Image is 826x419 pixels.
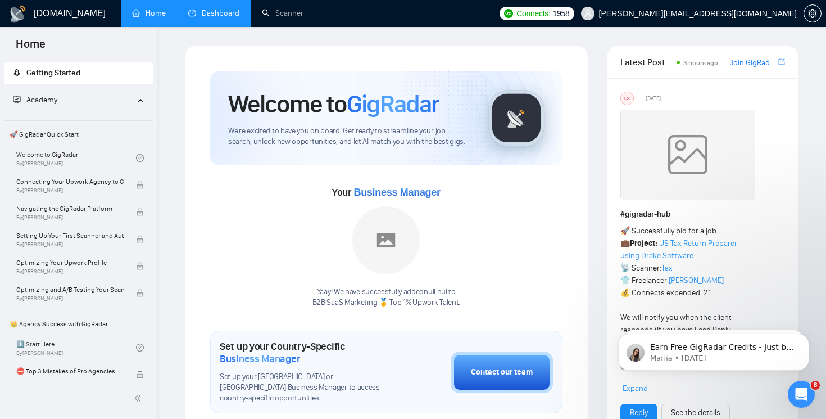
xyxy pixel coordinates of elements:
a: Welcome to GigRadarBy[PERSON_NAME] [16,146,136,170]
span: 8 [811,381,820,390]
div: Yaay! We have successfully added null null to [312,287,460,308]
iframe: Intercom notifications message [601,310,826,389]
span: ⛔ Top 3 Mistakes of Pro Agencies [16,366,124,377]
span: Optimizing and A/B Testing Your Scanner for Better Results [16,284,124,295]
p: B2B SaaS Marketing 🥇 Top 1% Upwork Talent . [312,298,460,308]
span: user [584,10,592,17]
span: By [PERSON_NAME] [16,268,124,275]
span: Academy [26,95,57,105]
span: By [PERSON_NAME] [16,187,124,194]
span: check-circle [136,344,144,352]
span: 1958 [553,7,570,20]
iframe: Intercom live chat [788,381,815,408]
span: Academy [13,95,57,105]
span: lock [136,181,144,189]
span: Connecting Your Upwork Agency to GigRadar [16,176,124,187]
a: export [778,57,785,67]
span: Business Manager [353,187,440,198]
span: Getting Started [26,68,80,78]
strong: Project: [630,238,657,248]
a: [PERSON_NAME] [669,276,724,285]
img: placeholder.png [352,206,420,274]
a: setting [804,9,822,18]
img: weqQh+iSagEgQAAAABJRU5ErkJggg== [620,110,755,200]
a: Join GigRadar Slack Community [730,57,776,69]
span: 🚀 GigRadar Quick Start [5,123,152,146]
span: 👑 Agency Success with GigRadar [5,313,152,335]
span: GigRadar [347,89,439,119]
button: setting [804,4,822,22]
span: Setting Up Your First Scanner and Auto-Bidder [16,230,124,241]
span: lock [136,262,144,270]
span: Latest Posts from the GigRadar Community [620,55,674,69]
a: homeHome [132,8,166,18]
h1: # gigradar-hub [620,208,785,220]
img: gigradar-logo.png [488,90,544,146]
span: By [PERSON_NAME] [16,295,124,302]
a: See the details [671,407,720,419]
div: Contact our team [471,366,533,379]
span: Business Manager [220,353,300,365]
span: export [778,57,785,66]
a: US Tax Return Preparer using Drake Software [620,238,737,260]
span: rocket [13,69,21,76]
span: lock [136,371,144,379]
span: By [PERSON_NAME] [16,241,124,248]
a: searchScanner [262,8,303,18]
a: 1️⃣ Start HereBy[PERSON_NAME] [16,335,136,360]
span: Set up your [GEOGRAPHIC_DATA] or [GEOGRAPHIC_DATA] Business Manager to access country-specific op... [220,372,394,404]
span: lock [136,208,144,216]
span: We're excited to have you on board. Get ready to streamline your job search, unlock new opportuni... [228,126,470,147]
li: Getting Started [4,62,153,84]
span: Connects: [516,7,550,20]
span: lock [136,289,144,297]
span: double-left [134,393,145,404]
span: Home [7,36,55,60]
span: [DATE] [646,93,661,103]
span: Your [332,186,441,199]
span: By [PERSON_NAME] [16,377,124,384]
img: logo [9,5,27,23]
span: setting [804,9,821,18]
span: fund-projection-screen [13,96,21,103]
span: check-circle [136,154,144,162]
img: upwork-logo.png [504,9,513,18]
div: US [621,92,633,105]
button: Contact our team [451,352,553,393]
h1: Welcome to [228,89,439,119]
h1: Set up your Country-Specific [220,340,394,365]
a: Reply [630,407,648,419]
span: Optimizing Your Upwork Profile [16,257,124,268]
span: lock [136,235,144,243]
span: 3 hours ago [683,59,718,67]
span: Navigating the GigRadar Platform [16,203,124,214]
a: Tax [661,263,673,273]
span: By [PERSON_NAME] [16,214,124,221]
a: dashboardDashboard [188,8,239,18]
